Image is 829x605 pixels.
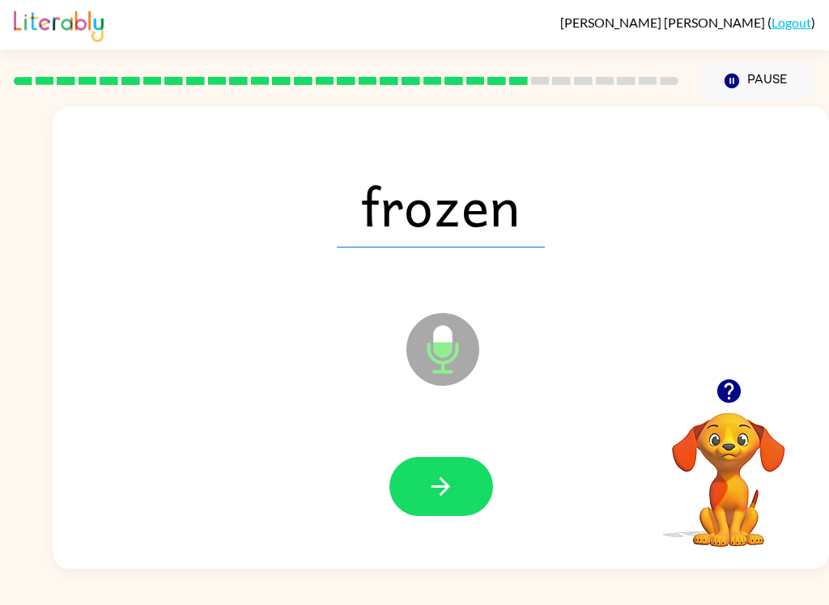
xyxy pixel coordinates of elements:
[648,387,810,549] video: Your browser must support playing .mp4 files to use Literably. Please try using another browser.
[337,163,545,247] span: frozen
[14,6,104,42] img: Literably
[772,15,811,30] a: Logout
[560,15,815,30] div: ( )
[698,62,815,99] button: Pause
[560,15,767,30] span: [PERSON_NAME] [PERSON_NAME]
